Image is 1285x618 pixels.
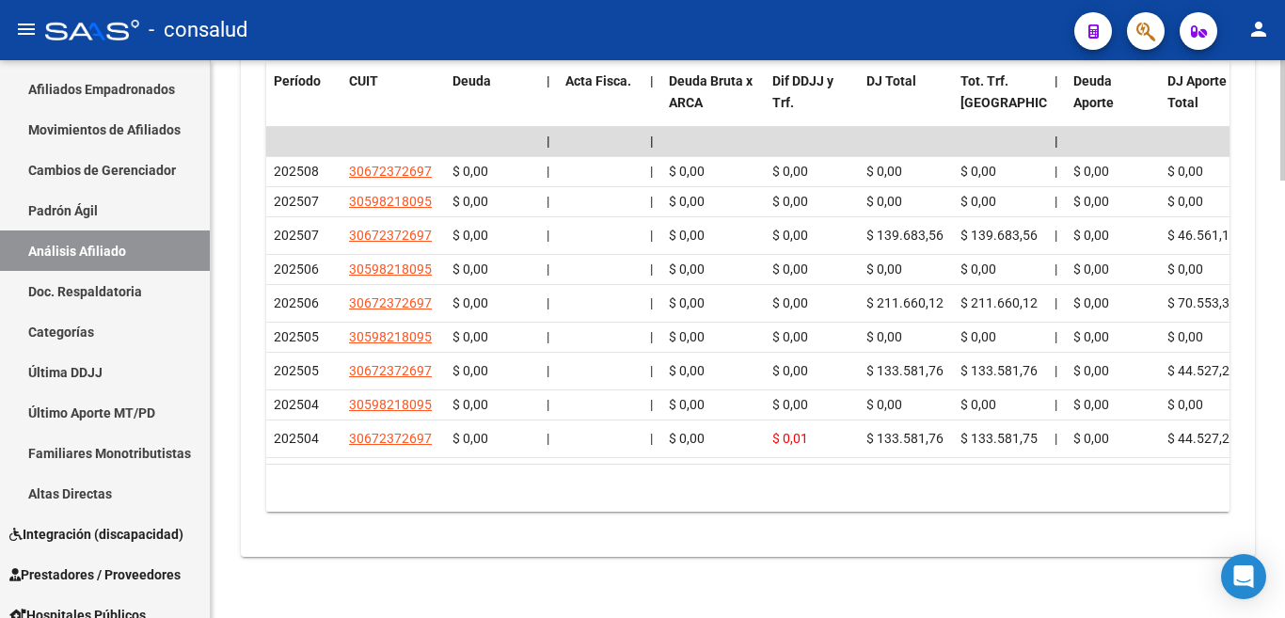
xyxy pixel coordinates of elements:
[866,228,944,243] span: $ 139.683,56
[772,228,808,243] span: $ 0,00
[960,363,1038,378] span: $ 133.581,76
[1055,164,1057,179] span: |
[274,363,319,378] span: 202505
[349,363,432,378] span: 30672372697
[1167,164,1203,179] span: $ 0,00
[1160,61,1254,144] datatable-header-cell: DJ Aporte Total
[960,329,996,344] span: $ 0,00
[274,295,319,310] span: 202506
[274,329,319,344] span: 202505
[349,194,432,209] span: 30598218095
[452,431,488,446] span: $ 0,00
[452,261,488,277] span: $ 0,00
[859,61,953,144] datatable-header-cell: DJ Total
[866,164,902,179] span: $ 0,00
[539,61,558,144] datatable-header-cell: |
[650,73,654,88] span: |
[274,73,321,88] span: Período
[1073,194,1109,209] span: $ 0,00
[650,363,653,378] span: |
[650,329,653,344] span: |
[15,18,38,40] mat-icon: menu
[661,61,765,144] datatable-header-cell: Deuda Bruta x ARCA
[772,261,808,277] span: $ 0,00
[349,431,432,446] span: 30672372697
[650,164,653,179] span: |
[547,73,550,88] span: |
[772,73,833,110] span: Dif DDJJ y Trf.
[772,431,808,446] span: $ 0,01
[149,9,247,51] span: - consalud
[341,61,445,144] datatable-header-cell: CUIT
[866,431,944,446] span: $ 133.581,76
[650,431,653,446] span: |
[669,397,705,412] span: $ 0,00
[547,228,549,243] span: |
[960,431,1038,446] span: $ 133.581,75
[9,524,183,545] span: Integración (discapacidad)
[1167,397,1203,412] span: $ 0,00
[1055,329,1057,344] span: |
[650,261,653,277] span: |
[960,397,996,412] span: $ 0,00
[866,329,902,344] span: $ 0,00
[650,228,653,243] span: |
[349,397,432,412] span: 30598218095
[1247,18,1270,40] mat-icon: person
[960,73,1088,110] span: Tot. Trf. [GEOGRAPHIC_DATA]
[349,295,432,310] span: 30672372697
[1167,431,1237,446] span: $ 44.527,25
[452,329,488,344] span: $ 0,00
[960,194,996,209] span: $ 0,00
[547,363,549,378] span: |
[452,194,488,209] span: $ 0,00
[445,61,539,144] datatable-header-cell: Deuda
[772,363,808,378] span: $ 0,00
[9,564,181,585] span: Prestadores / Proveedores
[1055,363,1057,378] span: |
[960,261,996,277] span: $ 0,00
[669,228,705,243] span: $ 0,00
[772,329,808,344] span: $ 0,00
[866,397,902,412] span: $ 0,00
[274,397,319,412] span: 202504
[650,295,653,310] span: |
[274,164,319,179] span: 202508
[547,134,550,149] span: |
[1055,431,1057,446] span: |
[669,261,705,277] span: $ 0,00
[772,397,808,412] span: $ 0,00
[547,194,549,209] span: |
[274,431,319,446] span: 202504
[1167,261,1203,277] span: $ 0,00
[1055,134,1058,149] span: |
[1073,261,1109,277] span: $ 0,00
[547,261,549,277] span: |
[1055,261,1057,277] span: |
[547,431,549,446] span: |
[1055,194,1057,209] span: |
[669,73,753,110] span: Deuda Bruta x ARCA
[1047,61,1066,144] datatable-header-cell: |
[349,329,432,344] span: 30598218095
[547,295,549,310] span: |
[452,397,488,412] span: $ 0,00
[1073,295,1109,310] span: $ 0,00
[866,295,944,310] span: $ 211.660,12
[866,363,944,378] span: $ 133.581,76
[452,73,491,88] span: Deuda
[1073,73,1114,110] span: Deuda Aporte
[669,363,705,378] span: $ 0,00
[1167,228,1237,243] span: $ 46.561,19
[274,261,319,277] span: 202506
[866,194,902,209] span: $ 0,00
[765,61,859,144] datatable-header-cell: Dif DDJJ y Trf.
[669,329,705,344] span: $ 0,00
[1073,228,1109,243] span: $ 0,00
[266,61,341,144] datatable-header-cell: Período
[547,329,549,344] span: |
[772,194,808,209] span: $ 0,00
[1167,73,1227,110] span: DJ Aporte Total
[772,295,808,310] span: $ 0,00
[452,363,488,378] span: $ 0,00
